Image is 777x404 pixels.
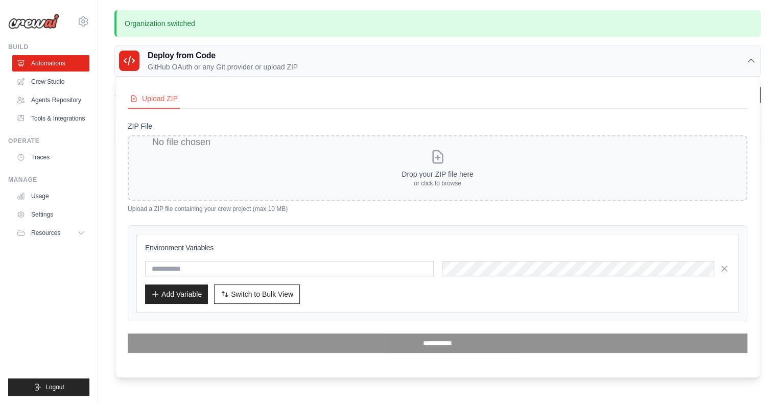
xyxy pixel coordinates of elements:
button: Switch to Bulk View [214,284,300,304]
a: Automations [12,55,89,72]
div: Manage [8,176,89,184]
p: Manage and monitor your active crew automations from this dashboard. [114,100,342,110]
div: Upload ZIP [130,93,178,104]
th: Crew [114,122,325,143]
a: Traces [12,149,89,165]
span: Switch to Bulk View [231,289,293,299]
a: Crew Studio [12,74,89,90]
nav: Deployment Source [128,89,747,109]
button: Resources [12,225,89,241]
a: Tools & Integrations [12,110,89,127]
iframe: Chat Widget [726,355,777,404]
button: Logout [8,378,89,396]
label: ZIP File [128,121,747,131]
a: Settings [12,206,89,223]
span: Logout [45,383,64,391]
p: Organization switched [114,10,761,37]
img: Logo [8,14,59,29]
span: Resources [31,229,60,237]
div: Build [8,43,89,51]
p: Upload a ZIP file containing your crew project (max 10 MB) [128,205,747,213]
a: Agents Repository [12,92,89,108]
h2: Automations Live [114,85,342,100]
button: Add Variable [145,284,208,304]
div: Operate [8,137,89,145]
h3: Deploy from Code [148,50,298,62]
h3: Environment Variables [145,243,730,253]
p: GitHub OAuth or any Git provider or upload ZIP [148,62,298,72]
button: Upload ZIP [128,89,180,109]
a: Usage [12,188,89,204]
